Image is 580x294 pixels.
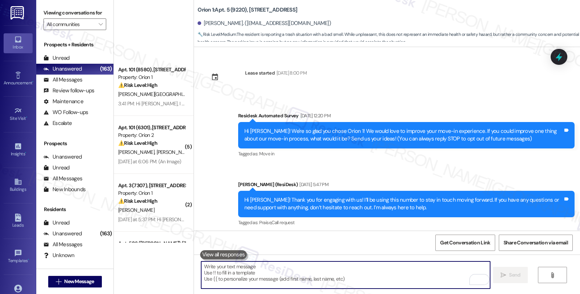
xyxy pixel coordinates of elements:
[43,186,86,193] div: New Inbounds
[43,7,106,18] label: Viewing conversations for
[118,66,185,73] div: Apt. 101 (8580), [STREET_ADDRESS]
[99,21,103,27] i: 
[118,131,185,139] div: Property: Orion 2
[275,69,307,77] div: [DATE] 8:00 PM
[259,219,272,226] span: Praise ,
[118,82,157,88] strong: ⚠️ Risk Level: High
[26,115,27,120] span: •
[43,109,88,116] div: WO Follow-ups
[118,240,185,247] div: Apt. 502 ([PERSON_NAME]) (7467), [STREET_ADDRESS][PERSON_NAME]
[98,63,113,75] div: (163)
[238,112,575,122] div: Residesk Automated Survey
[118,73,185,81] div: Property: Orion 1
[198,6,297,14] b: Orion 1: Apt. 5 (9220), [STREET_ADDRESS]
[36,41,113,49] div: Prospects + Residents
[43,230,82,238] div: Unanswered
[43,164,70,172] div: Unread
[4,33,33,53] a: Inbox
[4,211,33,231] a: Leads
[43,119,72,127] div: Escalate
[118,124,185,131] div: Apt. 101 (6301), [STREET_ADDRESS]
[48,276,102,287] button: New Message
[43,76,82,84] div: All Messages
[43,87,94,94] div: Review follow-ups
[36,206,113,213] div: Residents
[43,98,83,105] div: Maintenance
[493,267,528,283] button: Send
[435,235,495,251] button: Get Conversation Link
[118,207,154,213] span: [PERSON_NAME]
[25,150,26,155] span: •
[4,105,33,124] a: Site Visit •
[4,176,33,195] a: Buildings
[509,271,520,279] span: Send
[43,153,82,161] div: Unanswered
[198,31,236,37] strong: 🔧 Risk Level: Medium
[56,279,61,285] i: 
[272,219,294,226] span: Call request
[43,54,70,62] div: Unread
[244,196,563,212] div: Hi [PERSON_NAME]! Thank you for engaging with us! I’ll be using this number to stay in touch movi...
[201,261,490,289] textarea: To enrich screen reader interactions, please activate Accessibility in Grammarly extension settings
[299,112,331,119] div: [DATE] 12:20 PM
[198,31,580,46] span: : The resident is reporting a trash situation with a bad smell. While unpleasant, this does not r...
[28,257,29,262] span: •
[43,219,70,227] div: Unread
[499,235,573,251] button: Share Conversation via email
[98,228,113,239] div: (163)
[440,239,490,247] span: Get Conversation Link
[259,151,274,157] span: Move in
[244,127,563,143] div: Hi [PERSON_NAME]! We're so glad you chose Orion 1! We would love to improve your move-in experien...
[238,217,575,228] div: Tagged as:
[118,140,157,146] strong: ⚠️ Risk Level: High
[43,175,82,182] div: All Messages
[238,148,575,159] div: Tagged as:
[118,149,157,155] span: [PERSON_NAME]
[36,140,113,147] div: Prospects
[238,181,575,191] div: [PERSON_NAME] (ResiDesk)
[198,20,331,27] div: [PERSON_NAME]. ([EMAIL_ADDRESS][DOMAIN_NAME])
[64,278,94,285] span: New Message
[32,79,33,84] span: •
[298,181,328,188] div: [DATE] 5:47 PM
[118,189,185,197] div: Property: Orion 1
[47,18,95,30] input: All communities
[11,6,25,20] img: ResiDesk Logo
[4,247,33,266] a: Templates •
[118,158,181,165] div: [DATE] at 6:06 PM: (An Image)
[43,65,82,73] div: Unanswered
[4,140,33,160] a: Insights •
[157,149,193,155] span: [PERSON_NAME]
[504,239,568,247] span: Share Conversation via email
[43,241,82,248] div: All Messages
[501,272,506,278] i: 
[550,272,555,278] i: 
[245,69,275,77] div: Lease started
[118,91,200,97] span: [PERSON_NAME][GEOGRAPHIC_DATA]
[118,198,157,204] strong: ⚠️ Risk Level: High
[43,252,74,259] div: Unknown
[118,182,185,189] div: Apt. 3 (7307), [STREET_ADDRESS]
